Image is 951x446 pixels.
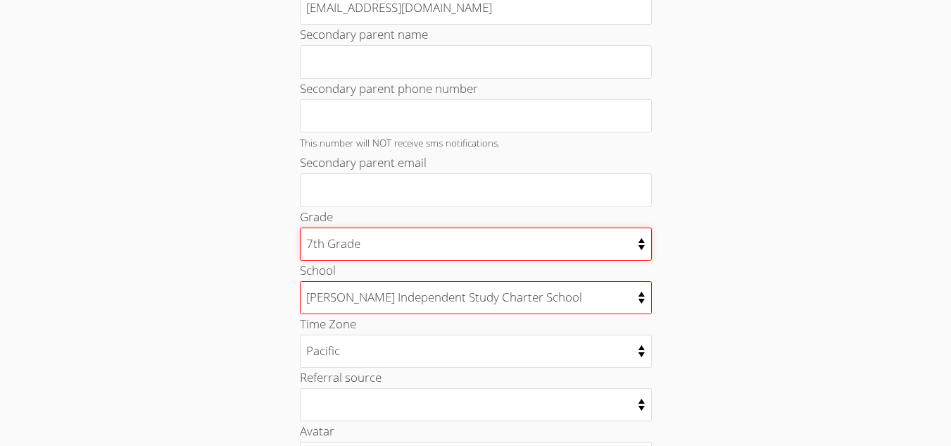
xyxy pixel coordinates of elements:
[300,316,356,332] label: Time Zone
[300,262,336,278] label: School
[300,136,500,149] small: This number will NOT receive sms notifications.
[300,423,334,439] label: Avatar
[300,80,478,97] label: Secondary parent phone number
[300,209,333,225] label: Grade
[300,154,427,171] label: Secondary parent email
[300,26,428,42] label: Secondary parent name
[300,369,382,385] label: Referral source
